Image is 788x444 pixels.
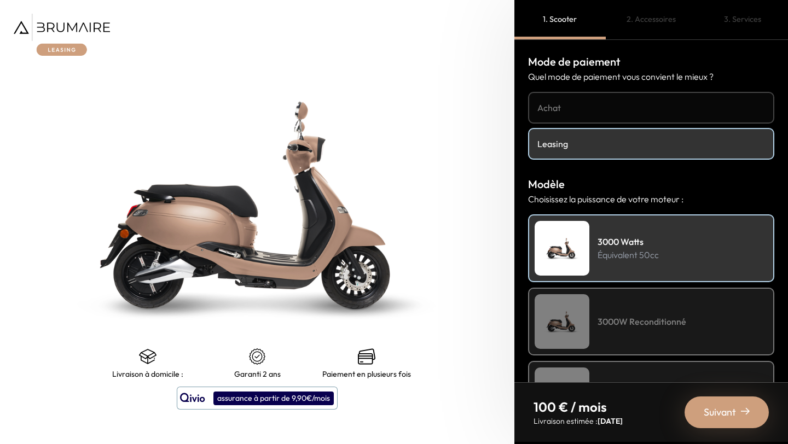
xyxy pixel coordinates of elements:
p: Équivalent 50cc [598,248,659,261]
h3: Modèle [528,176,774,192]
img: certificat-de-garantie.png [248,348,266,365]
span: Suivant [704,405,736,420]
p: Livraison estimée : [534,416,623,427]
h4: Achat [537,101,765,114]
p: 100 € / mois [534,398,623,416]
img: Brumaire Leasing [14,14,110,56]
a: Achat [528,92,774,124]
p: Livraison à domicile : [112,370,183,378]
p: Paiement en plusieurs fois [322,370,411,378]
img: shipping.png [139,348,157,365]
span: [DATE] [598,416,623,426]
img: right-arrow-2.png [741,407,750,416]
p: Garanti 2 ans [234,370,281,378]
h3: Mode de paiement [528,54,774,70]
h4: 4700 Watts [598,382,660,395]
h4: 3000W Reconditionné [598,315,686,328]
img: Scooter Leasing [535,367,589,422]
img: Scooter Leasing [535,221,589,276]
img: credit-cards.png [358,348,375,365]
img: logo qivio [180,392,205,405]
h4: 3000 Watts [598,235,659,248]
div: assurance à partir de 9,90€/mois [213,392,334,405]
p: Quel mode de paiement vous convient le mieux ? [528,70,774,83]
img: Scooter Leasing [535,294,589,349]
button: assurance à partir de 9,90€/mois [177,387,338,410]
h4: Leasing [537,137,765,150]
p: Choisissez la puissance de votre moteur : [528,192,774,206]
